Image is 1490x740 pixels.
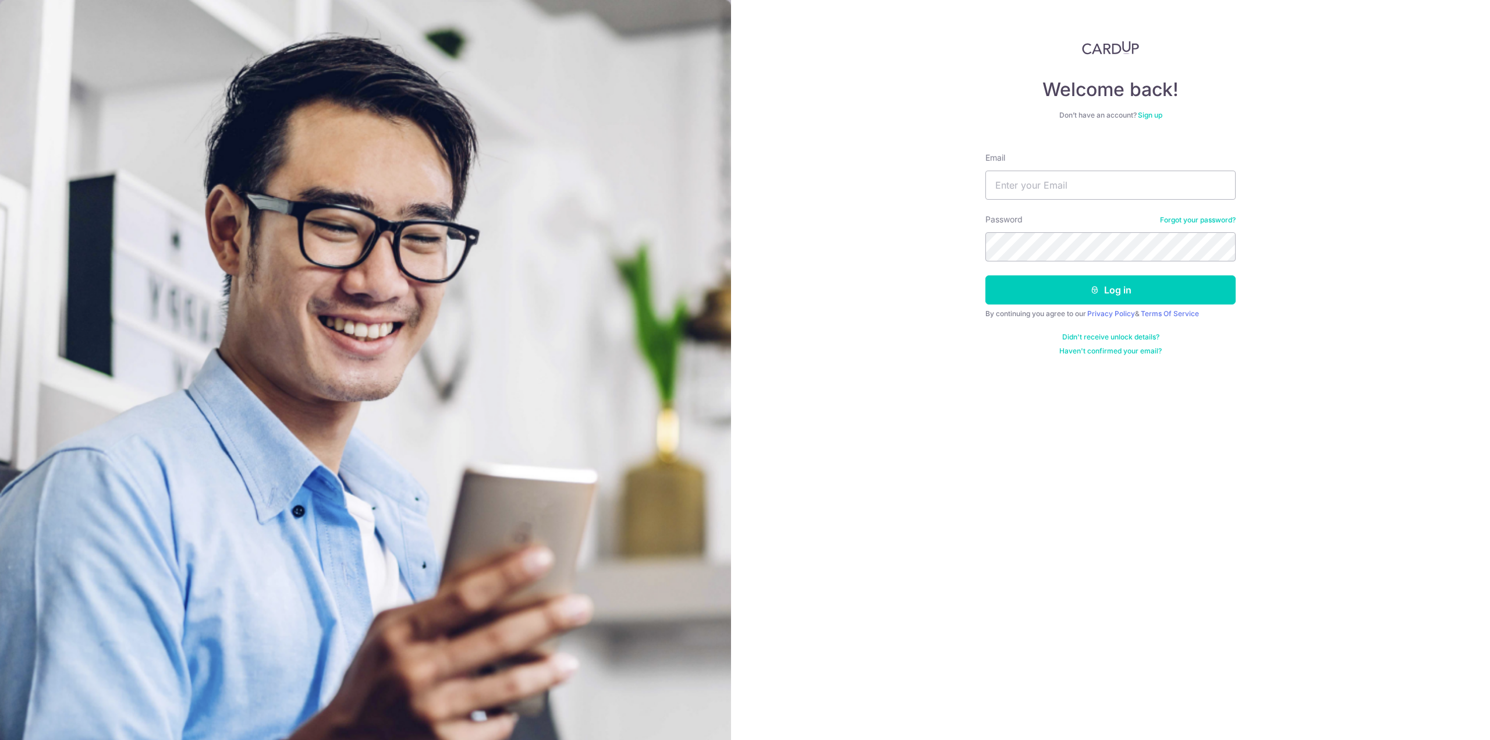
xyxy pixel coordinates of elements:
[1059,346,1162,356] a: Haven't confirmed your email?
[985,171,1236,200] input: Enter your Email
[1138,111,1162,119] a: Sign up
[1141,309,1199,318] a: Terms Of Service
[985,275,1236,305] button: Log in
[985,111,1236,120] div: Don’t have an account?
[1082,41,1139,55] img: CardUp Logo
[985,152,1005,164] label: Email
[1160,215,1236,225] a: Forgot your password?
[985,78,1236,101] h4: Welcome back!
[985,214,1023,225] label: Password
[985,309,1236,318] div: By continuing you agree to our &
[1087,309,1135,318] a: Privacy Policy
[1062,332,1159,342] a: Didn't receive unlock details?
